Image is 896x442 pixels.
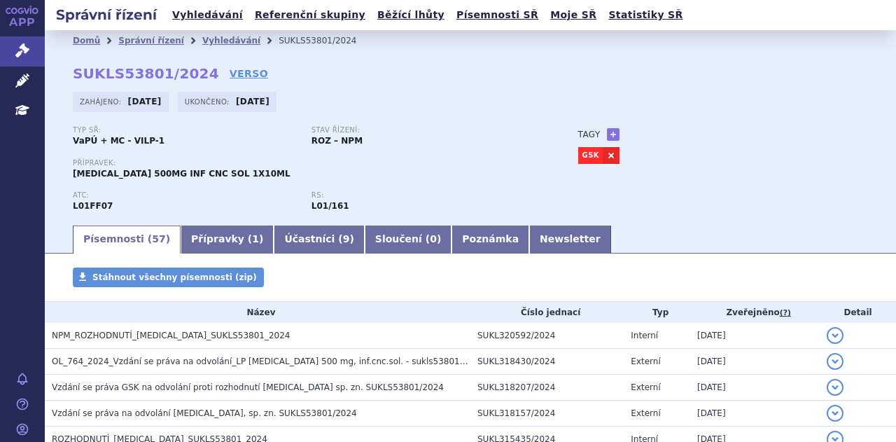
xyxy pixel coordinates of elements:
p: Stav řízení: [311,126,536,134]
td: [DATE] [690,323,820,349]
a: VERSO [230,67,268,81]
a: Sloučení (0) [365,226,451,254]
button: detail [827,379,843,396]
button: detail [827,353,843,370]
a: Poznámka [451,226,529,254]
li: SUKLS53801/2024 [279,30,374,51]
strong: VaPÚ + MC - VILP-1 [73,136,164,146]
a: Newsletter [529,226,611,254]
strong: DOSTARLIMAB [73,201,113,211]
span: Zahájeno: [80,96,124,107]
td: SUKL318157/2024 [470,401,624,427]
strong: [DATE] [128,97,162,106]
th: Číslo jednací [470,302,624,323]
span: Vzdání se práva GSK na odvolání proti rozhodnutí Jemperli sp. zn. SUKLS53801/2024 [52,382,444,392]
p: Přípravek: [73,159,550,167]
span: OL_764_2024_Vzdání se práva na odvolání_LP JEMPERLI 500 mg, inf.cnc.sol. - sukls53801/2024 [52,357,484,366]
strong: SUKLS53801/2024 [73,65,219,82]
span: Externí [631,382,660,392]
th: Zveřejněno [690,302,820,323]
span: 9 [343,233,350,244]
span: Stáhnout všechny písemnosti (zip) [92,272,257,282]
a: Přípravky (1) [181,226,274,254]
a: Vyhledávání [202,36,260,46]
p: Typ SŘ: [73,126,297,134]
span: NPM_ROZHODNUTÍ_JEMPERLI_SUKLS53801_2024 [52,331,290,340]
h2: Správní řízení [45,5,168,25]
a: Referenční skupiny [251,6,370,25]
span: Interní [631,331,658,340]
td: [DATE] [690,349,820,375]
strong: [DATE] [236,97,269,106]
td: SUKL320592/2024 [470,323,624,349]
span: Externí [631,408,660,418]
p: ATC: [73,191,297,200]
a: GSK [578,147,603,164]
span: Vzdání se práva na odvolání JEMPERLI, sp. zn. SUKLS53801/2024 [52,408,357,418]
th: Detail [820,302,896,323]
td: [DATE] [690,375,820,401]
span: 1 [252,233,259,244]
td: SUKL318207/2024 [470,375,624,401]
strong: dostarlimab [311,201,349,211]
a: Moje SŘ [546,6,601,25]
a: Vyhledávání [168,6,247,25]
td: [DATE] [690,401,820,427]
a: Písemnosti SŘ [452,6,542,25]
a: Stáhnout všechny písemnosti (zip) [73,268,264,287]
h3: Tagy [578,126,601,143]
a: Písemnosti (57) [73,226,181,254]
a: Účastníci (9) [274,226,364,254]
span: 0 [430,233,437,244]
th: Typ [624,302,690,323]
a: Domů [73,36,100,46]
span: Externí [631,357,660,366]
th: Název [45,302,470,323]
strong: ROZ – NPM [311,136,363,146]
a: + [607,128,619,141]
p: RS: [311,191,536,200]
button: detail [827,405,843,422]
abbr: (?) [780,308,791,318]
a: Správní řízení [118,36,184,46]
button: detail [827,327,843,344]
span: [MEDICAL_DATA] 500MG INF CNC SOL 1X10ML [73,169,290,179]
span: Ukončeno: [185,96,232,107]
td: SUKL318430/2024 [470,349,624,375]
a: Statistiky SŘ [604,6,687,25]
a: Běžící lhůty [373,6,449,25]
span: 57 [152,233,165,244]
